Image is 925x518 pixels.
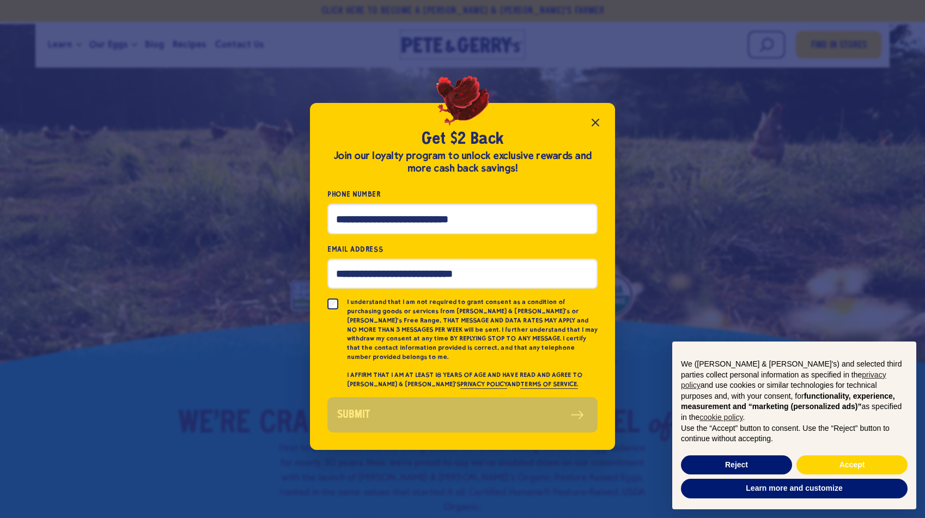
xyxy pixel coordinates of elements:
input: I understand that I am not required to grant consent as a condition of purchasing goods or servic... [327,298,338,309]
p: We ([PERSON_NAME] & [PERSON_NAME]'s) and selected third parties collect personal information as s... [681,359,908,423]
label: Email Address [327,243,598,255]
button: Reject [681,455,792,475]
a: cookie policy [699,413,743,422]
a: TERMS OF SERVICE. [520,380,577,389]
a: PRIVACY POLICY [460,380,507,389]
div: Join our loyalty program to unlock exclusive rewards and more cash back savings! [327,150,598,175]
button: Submit [327,397,598,432]
button: Close popup [585,112,606,133]
button: Accept [796,455,908,475]
div: Notice [664,333,925,518]
p: Use the “Accept” button to consent. Use the “Reject” button to continue without accepting. [681,423,908,444]
button: Learn more and customize [681,479,908,498]
p: I understand that I am not required to grant consent as a condition of purchasing goods or servic... [347,297,598,362]
h2: Get $2 Back [327,129,598,150]
label: Phone Number [327,188,598,200]
p: I AFFIRM THAT I AM AT LEAST 18 YEARS OF AGE AND HAVE READ AND AGREE TO [PERSON_NAME] & [PERSON_NA... [347,370,598,389]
